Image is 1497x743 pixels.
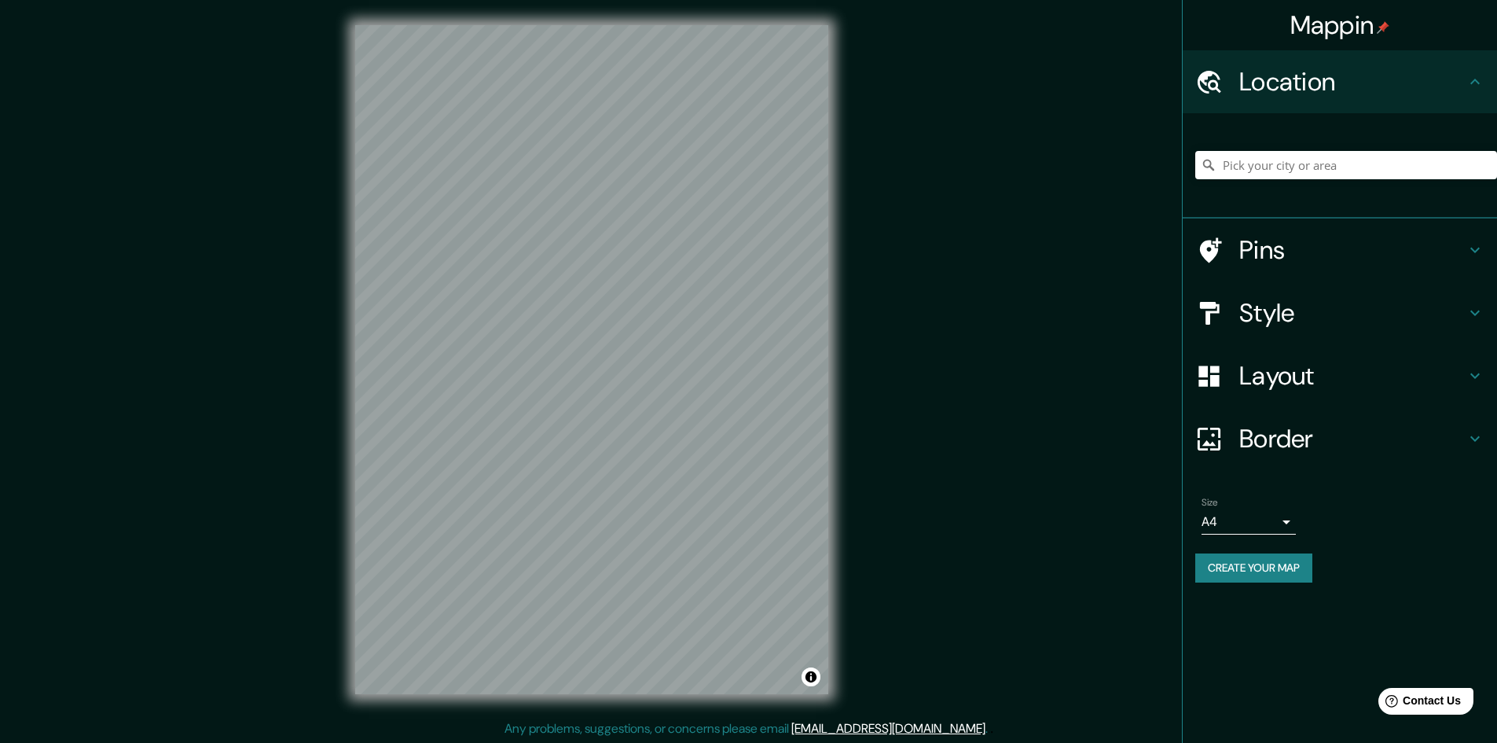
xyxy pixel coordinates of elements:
h4: Layout [1239,360,1466,392]
div: . [990,719,993,738]
div: Border [1183,407,1497,470]
div: Style [1183,281,1497,344]
canvas: Map [355,25,828,694]
h4: Pins [1239,234,1466,266]
a: [EMAIL_ADDRESS][DOMAIN_NAME] [791,720,985,737]
p: Any problems, suggestions, or concerns please email . [505,719,988,738]
iframe: Help widget launcher [1357,682,1480,726]
input: Pick your city or area [1195,151,1497,179]
div: . [988,719,990,738]
img: pin-icon.png [1377,21,1389,34]
button: Toggle attribution [802,668,820,686]
h4: Style [1239,297,1466,329]
h4: Border [1239,423,1466,454]
div: Layout [1183,344,1497,407]
h4: Location [1239,66,1466,97]
button: Create your map [1195,554,1312,583]
div: A4 [1202,509,1296,535]
label: Size [1202,496,1218,509]
div: Location [1183,50,1497,113]
h4: Mappin [1290,9,1390,41]
div: Pins [1183,219,1497,281]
